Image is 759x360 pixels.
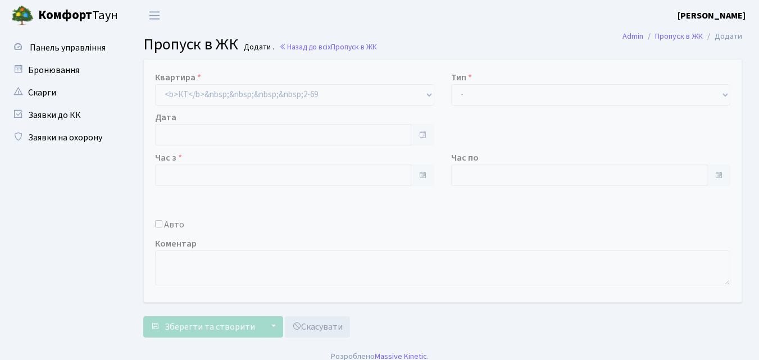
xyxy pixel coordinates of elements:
[622,30,643,42] a: Admin
[30,42,106,54] span: Панель управління
[285,316,350,338] a: Скасувати
[678,9,746,22] a: [PERSON_NAME]
[6,37,118,59] a: Панель управління
[6,59,118,81] a: Бронювання
[606,25,759,48] nav: breadcrumb
[331,42,377,52] span: Пропуск в ЖК
[143,33,238,56] span: Пропуск в ЖК
[242,43,274,52] small: Додати .
[6,81,118,104] a: Скарги
[155,237,197,250] label: Коментар
[164,218,184,231] label: Авто
[655,30,703,42] a: Пропуск в ЖК
[155,111,176,124] label: Дата
[6,104,118,126] a: Заявки до КК
[6,126,118,149] a: Заявки на охорону
[451,71,472,84] label: Тип
[140,6,169,25] button: Переключити навігацію
[11,4,34,27] img: logo.png
[451,151,479,165] label: Час по
[165,321,255,333] span: Зберегти та створити
[155,71,201,84] label: Квартира
[38,6,92,24] b: Комфорт
[38,6,118,25] span: Таун
[279,42,377,52] a: Назад до всіхПропуск в ЖК
[155,151,182,165] label: Час з
[703,30,742,43] li: Додати
[678,10,746,22] b: [PERSON_NAME]
[143,316,262,338] button: Зберегти та створити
